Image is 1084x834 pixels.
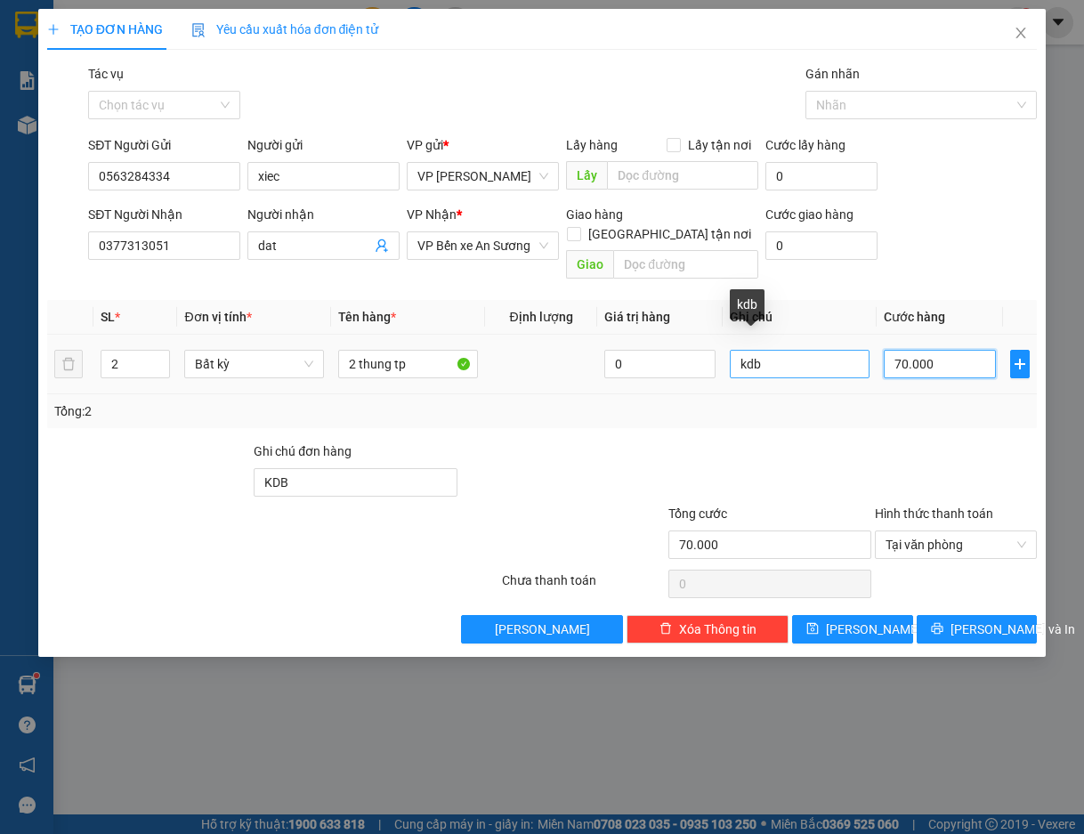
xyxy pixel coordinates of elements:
[88,135,240,155] div: SĐT Người Gửi
[47,22,163,36] span: TẠO ĐƠN HÀNG
[1011,357,1030,371] span: plus
[604,350,716,378] input: 0
[668,506,727,521] span: Tổng cước
[254,444,352,458] label: Ghi chú đơn hàng
[500,571,666,602] div: Chưa thanh toán
[931,622,943,636] span: printer
[875,506,993,521] label: Hình thức thanh toán
[101,310,115,324] span: SL
[765,231,878,260] input: Cước giao hàng
[627,615,789,644] button: deleteXóa Thông tin
[730,350,870,378] input: Ghi Chú
[566,207,623,222] span: Giao hàng
[566,161,607,190] span: Lấy
[338,310,396,324] span: Tên hàng
[184,310,251,324] span: Đơn vị tính
[566,138,618,152] span: Lấy hàng
[54,350,83,378] button: delete
[195,351,313,377] span: Bất kỳ
[191,22,379,36] span: Yêu cầu xuất hóa đơn điện tử
[607,161,758,190] input: Dọc đường
[417,163,548,190] span: VP Long Khánh
[806,622,819,636] span: save
[826,619,921,639] span: [PERSON_NAME]
[604,310,670,324] span: Giá trị hàng
[886,531,1026,558] span: Tại văn phòng
[681,135,758,155] span: Lấy tận nơi
[1010,350,1031,378] button: plus
[996,9,1046,59] button: Close
[805,67,860,81] label: Gán nhãn
[495,619,590,639] span: [PERSON_NAME]
[510,310,573,324] span: Định lượng
[730,289,764,320] div: kdb
[1014,26,1028,40] span: close
[54,401,420,421] div: Tổng: 2
[407,207,457,222] span: VP Nhận
[792,615,913,644] button: save[PERSON_NAME]
[659,622,672,636] span: delete
[461,615,623,644] button: [PERSON_NAME]
[375,239,389,253] span: user-add
[951,619,1075,639] span: [PERSON_NAME] và In
[338,350,478,378] input: VD: Bàn, Ghế
[679,619,756,639] span: Xóa Thông tin
[765,162,878,190] input: Cước lấy hàng
[407,135,559,155] div: VP gửi
[581,224,758,244] span: [GEOGRAPHIC_DATA] tận nơi
[247,135,400,155] div: Người gửi
[723,300,877,335] th: Ghi chú
[88,205,240,224] div: SĐT Người Nhận
[247,205,400,224] div: Người nhận
[191,23,206,37] img: icon
[917,615,1038,644] button: printer[PERSON_NAME] và In
[613,250,758,279] input: Dọc đường
[765,138,845,152] label: Cước lấy hàng
[566,250,613,279] span: Giao
[765,207,853,222] label: Cước giao hàng
[88,67,124,81] label: Tác vụ
[417,232,548,259] span: VP Bến xe An Sương
[254,468,457,497] input: Ghi chú đơn hàng
[47,23,60,36] span: plus
[884,310,945,324] span: Cước hàng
